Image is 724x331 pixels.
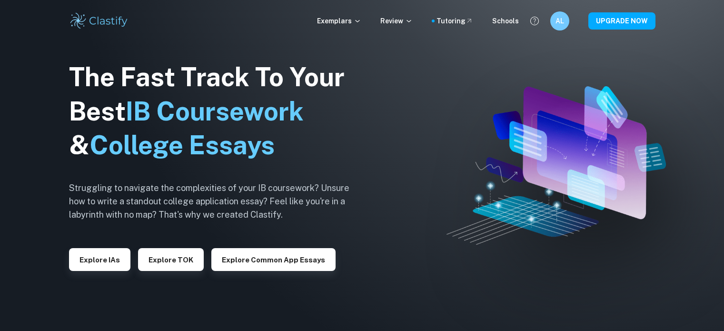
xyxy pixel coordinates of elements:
[436,16,473,26] a: Tutoring
[317,16,361,26] p: Exemplars
[492,16,519,26] a: Schools
[69,255,130,264] a: Explore IAs
[526,13,543,29] button: Help and Feedback
[211,255,336,264] a: Explore Common App essays
[138,255,204,264] a: Explore TOK
[69,248,130,271] button: Explore IAs
[588,12,655,30] button: UPGRADE NOW
[69,181,364,221] h6: Struggling to navigate the complexities of your IB coursework? Unsure how to write a standout col...
[554,16,565,26] h6: AL
[69,11,129,30] img: Clastify logo
[126,96,304,126] span: IB Coursework
[89,130,275,160] span: College Essays
[69,60,364,163] h1: The Fast Track To Your Best &
[550,11,569,30] button: AL
[211,248,336,271] button: Explore Common App essays
[138,248,204,271] button: Explore TOK
[446,86,666,245] img: Clastify hero
[380,16,413,26] p: Review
